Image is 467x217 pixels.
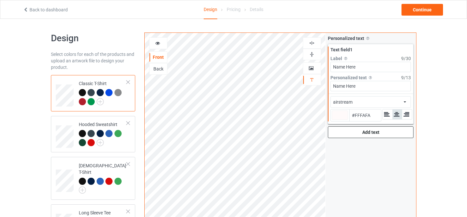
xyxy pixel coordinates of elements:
[368,75,373,80] img: svg%3E%0A
[150,54,167,60] div: Front
[330,81,411,91] input: Your text
[309,51,315,57] img: svg%3E%0A
[330,62,411,72] input: Your label
[328,126,414,138] div: Add text
[227,0,241,19] div: Pricing
[79,80,127,105] div: Classic T-Shirt
[51,116,136,152] div: Hooded Sweatshirt
[51,75,136,111] div: Classic T-Shirt
[401,74,411,81] div: 9 / 13
[333,99,353,105] div: airstream
[51,51,136,70] div: Select colors for each of the products and upload an artwork file to design your product.
[204,0,217,19] div: Design
[114,89,122,96] img: heather_texture.png
[250,0,263,19] div: Details
[330,46,411,53] div: Text field 1
[309,77,315,83] img: svg%3E%0A
[343,56,348,61] img: svg%3E%0A
[51,157,136,200] div: [DEMOGRAPHIC_DATA] T-Shirt
[328,36,364,41] span: Personalized text
[401,4,443,16] div: Continue
[330,75,367,80] span: Personalized text
[330,56,342,61] span: Label
[97,98,104,105] img: svg+xml;base64,PD94bWwgdmVyc2lvbj0iMS4wIiBlbmNvZGluZz0iVVRGLTgiPz4KPHN2ZyB3aWR0aD0iMjJweCIgaGVpZ2...
[79,186,86,194] img: svg+xml;base64,PD94bWwgdmVyc2lvbj0iMS4wIiBlbmNvZGluZz0iVVRGLTgiPz4KPHN2ZyB3aWR0aD0iMjJweCIgaGVpZ2...
[79,162,127,192] div: [DEMOGRAPHIC_DATA] T-Shirt
[150,66,167,72] div: Back
[365,36,370,41] img: svg%3E%0A
[51,32,136,44] h1: Design
[79,121,127,146] div: Hooded Sweatshirt
[401,55,411,62] div: 9 / 30
[23,7,68,12] a: Back to dashboard
[97,139,104,146] img: svg+xml;base64,PD94bWwgdmVyc2lvbj0iMS4wIiBlbmNvZGluZz0iVVRGLTgiPz4KPHN2ZyB3aWR0aD0iMjJweCIgaGVpZ2...
[309,40,315,46] img: svg%3E%0A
